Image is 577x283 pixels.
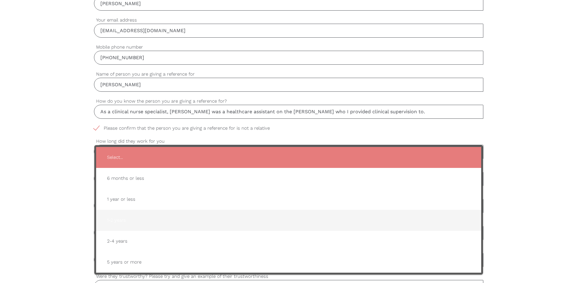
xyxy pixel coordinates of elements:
label: What was the name of the organisation you both worked for? [94,165,483,172]
span: Select... [102,150,475,165]
span: 5 years or more [102,255,475,270]
label: What areas can they improve upon? [94,246,483,253]
span: 1-2 years [102,213,475,228]
span: 6 months or less [102,171,475,186]
span: Please confirm that the person you are giving a reference for is not a relative [94,125,281,132]
label: Name of person you are giving a reference for [94,71,483,78]
span: 1 year or less [102,192,475,207]
label: How long did they work for you [94,138,483,145]
label: What were their strengths? [94,219,483,226]
span: 2-4 years [102,234,475,249]
label: Were they trustworthy? Please try and give an example of their trustworthiness [94,273,483,280]
label: Mobile phone number [94,44,483,51]
label: How do you know the person you are giving a reference for? [94,98,483,105]
label: Your email address [94,17,483,24]
label: What tasks did the person have to perform in this role? [94,192,483,199]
